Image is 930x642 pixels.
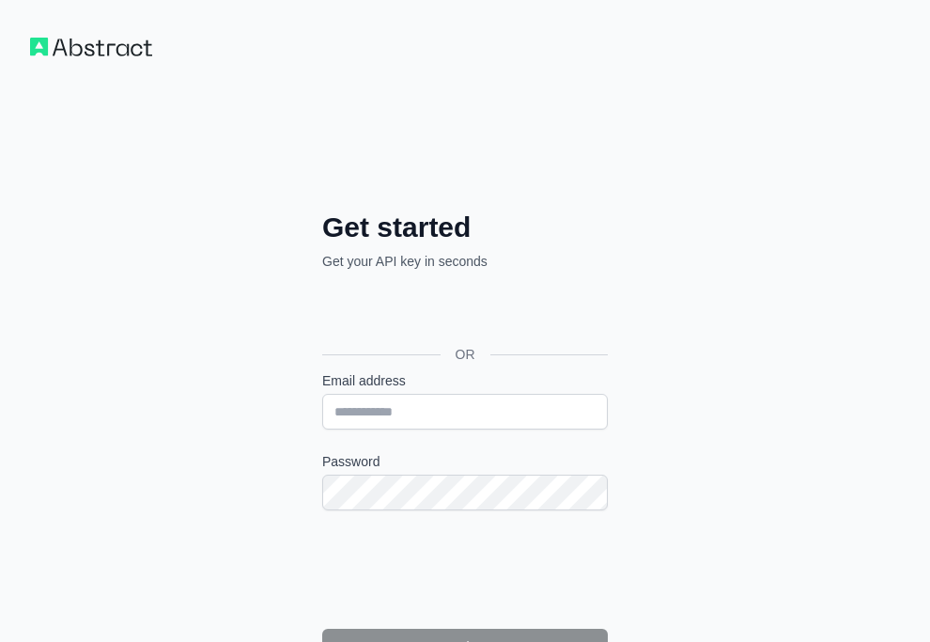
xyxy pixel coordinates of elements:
p: Get your API key in seconds [322,252,608,271]
iframe: ปุ่มลงชื่อเข้าใช้ด้วย Google [313,291,613,333]
label: Email address [322,371,608,390]
iframe: reCAPTCHA [322,533,608,606]
label: Password [322,452,608,471]
h2: Get started [322,211,608,244]
img: Workflow [30,38,152,56]
span: OR [441,345,490,364]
